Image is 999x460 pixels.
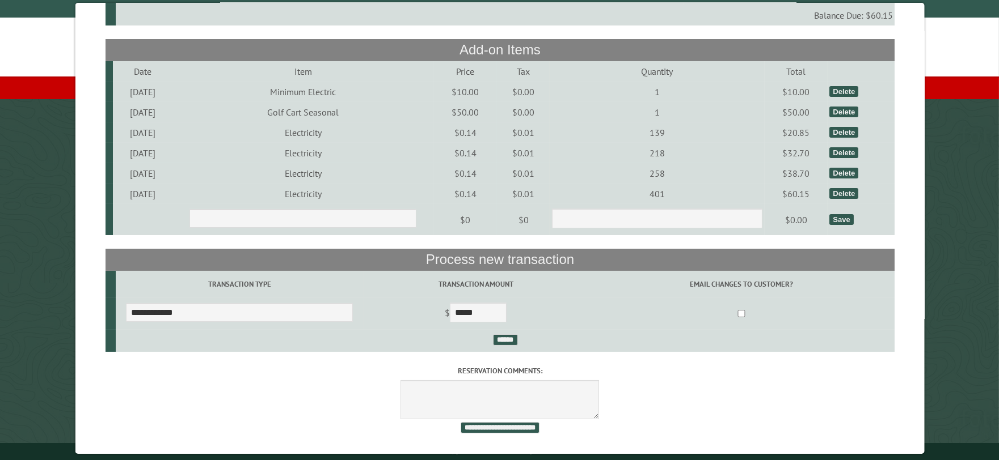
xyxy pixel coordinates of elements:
label: Reservation comments: [105,365,894,376]
td: [DATE] [112,163,172,184]
td: Date [112,61,172,82]
td: $0 [496,204,549,236]
td: $50.00 [433,102,497,122]
td: $10.00 [433,82,497,102]
td: [DATE] [112,102,172,122]
small: © Campground Commander LLC. All rights reserved. [436,448,564,455]
td: $0 [433,204,497,236]
th: Process new transaction [105,249,894,270]
td: $38.70 [764,163,828,184]
td: $0.00 [496,102,549,122]
td: Minimum Electric [172,82,433,102]
td: $60.15 [764,184,828,204]
td: 218 [549,143,764,163]
div: Delete [829,127,858,138]
td: Electricity [172,122,433,143]
td: 1 [549,102,764,122]
label: Email changes to customer? [589,279,892,289]
td: Price [433,61,497,82]
td: $32.70 [764,143,828,163]
td: $0.00 [496,82,549,102]
td: $0.14 [433,143,497,163]
td: Electricity [172,143,433,163]
td: Item [172,61,433,82]
td: $50.00 [764,102,828,122]
div: Delete [829,188,858,199]
td: $0.01 [496,143,549,163]
td: 1 [549,82,764,102]
td: [DATE] [112,82,172,102]
td: 258 [549,163,764,184]
div: Save [829,214,853,225]
td: Balance Due: $60.15 [115,5,894,25]
div: Delete [829,147,858,158]
td: Total [764,61,828,82]
td: $0.14 [433,163,497,184]
td: [DATE] [112,184,172,204]
td: 401 [549,184,764,204]
div: Delete [829,107,858,117]
td: $0.01 [496,163,549,184]
label: Transaction Type [117,279,361,289]
td: $0.01 [496,184,549,204]
td: Golf Cart Seasonal [172,102,433,122]
label: Transaction Amount [365,279,586,289]
td: $10.00 [764,82,828,102]
td: [DATE] [112,143,172,163]
td: $0.01 [496,122,549,143]
td: $0.14 [433,184,497,204]
td: $0.00 [764,204,828,236]
div: Delete [829,86,858,97]
td: [DATE] [112,122,172,143]
div: Delete [829,168,858,178]
td: 139 [549,122,764,143]
td: $0.14 [433,122,497,143]
td: Electricity [172,184,433,204]
td: Electricity [172,163,433,184]
td: Tax [496,61,549,82]
th: Add-on Items [105,39,894,61]
td: $20.85 [764,122,828,143]
td: Quantity [549,61,764,82]
td: $ [363,298,588,330]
